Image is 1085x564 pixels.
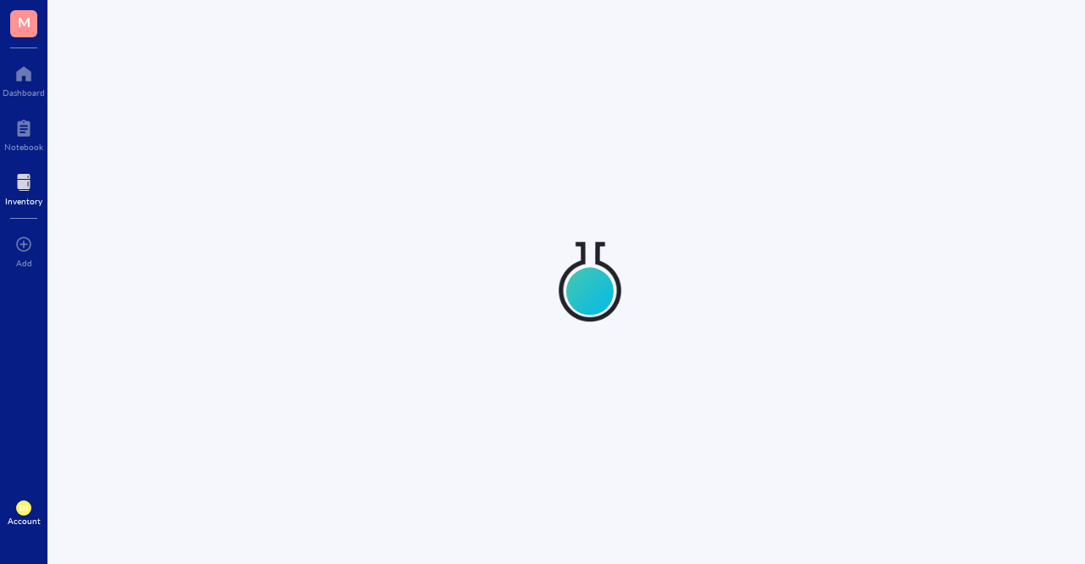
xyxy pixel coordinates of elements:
[5,196,42,206] div: Inventory
[18,11,31,32] span: M
[5,169,42,206] a: Inventory
[3,87,45,98] div: Dashboard
[16,258,32,268] div: Add
[4,142,43,152] div: Notebook
[3,60,45,98] a: Dashboard
[19,504,29,511] span: EN
[4,114,43,152] a: Notebook
[8,516,41,526] div: Account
